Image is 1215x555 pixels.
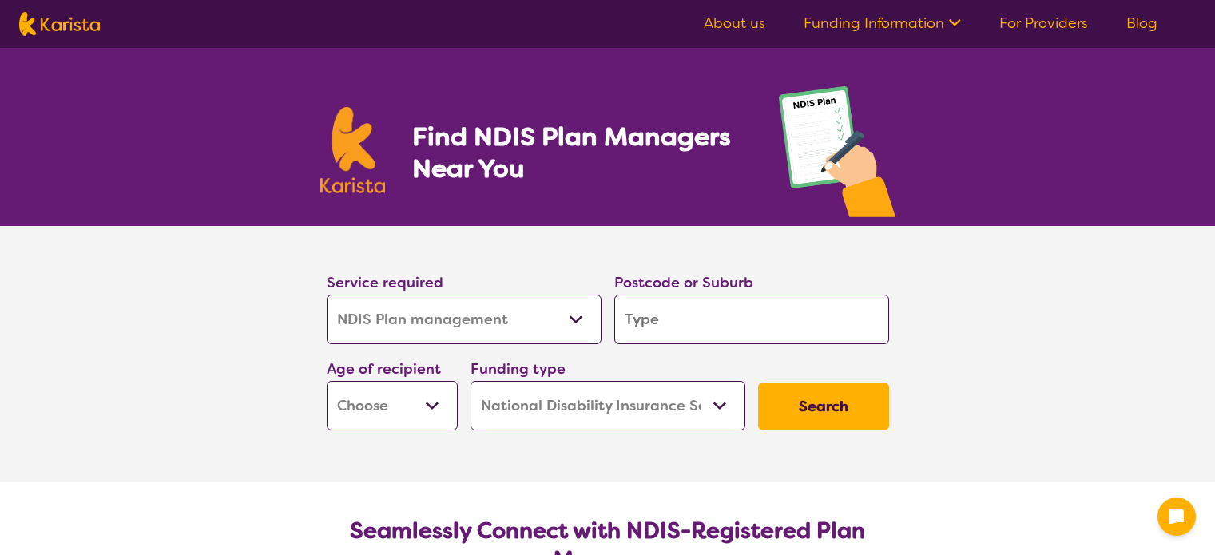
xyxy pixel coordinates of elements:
[320,107,386,193] img: Karista logo
[999,14,1088,33] a: For Providers
[614,295,889,344] input: Type
[327,273,443,292] label: Service required
[412,121,746,184] h1: Find NDIS Plan Managers Near You
[19,12,100,36] img: Karista logo
[1126,14,1157,33] a: Blog
[614,273,753,292] label: Postcode or Suburb
[758,383,889,430] button: Search
[471,359,566,379] label: Funding type
[804,14,961,33] a: Funding Information
[779,86,895,226] img: plan-management
[327,359,441,379] label: Age of recipient
[704,14,765,33] a: About us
